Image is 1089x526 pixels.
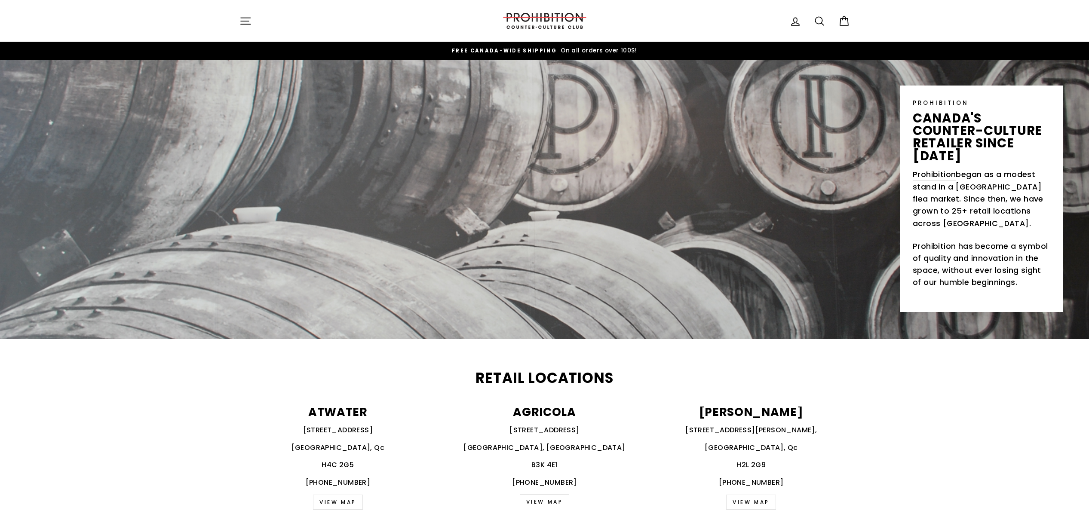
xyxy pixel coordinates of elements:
[913,168,1050,229] p: began as a modest stand in a [GEOGRAPHIC_DATA] flea market. Since then, we have grown to 25+ reta...
[913,240,1050,289] p: Prohibition has become a symbol of quality and innovation in the space, without ever losing sight...
[719,477,784,489] a: [PHONE_NUMBER]
[446,477,643,488] p: [PHONE_NUMBER]
[913,98,1050,107] p: PROHIBITION
[306,477,371,489] a: [PHONE_NUMBER]
[558,46,637,55] span: On all orders over 100$!
[452,47,557,54] span: FREE CANADA-WIDE SHIPPING
[313,495,363,510] a: VIEW MAP
[446,459,643,471] p: B3K 4E1
[242,46,848,55] a: FREE CANADA-WIDE SHIPPING On all orders over 100$!
[239,407,437,418] p: ATWATER
[446,425,643,436] p: [STREET_ADDRESS]
[502,13,588,29] img: PROHIBITION COUNTER-CULTURE CLUB
[446,442,643,453] p: [GEOGRAPHIC_DATA], [GEOGRAPHIC_DATA]
[913,112,1050,162] p: canada's counter-culture retailer since [DATE]
[653,442,850,453] p: [GEOGRAPHIC_DATA], Qc
[653,407,850,418] p: [PERSON_NAME]
[239,459,437,471] p: H4C 2G5
[446,407,643,418] p: AGRICOLA
[239,371,850,385] h2: Retail Locations
[726,495,776,510] a: view map
[239,425,437,436] p: [STREET_ADDRESS]
[239,442,437,453] p: [GEOGRAPHIC_DATA], Qc
[913,168,956,181] a: Prohibition
[653,459,850,471] p: H2L 2G9
[520,494,570,509] a: VIEW MAP
[653,425,850,436] p: [STREET_ADDRESS][PERSON_NAME],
